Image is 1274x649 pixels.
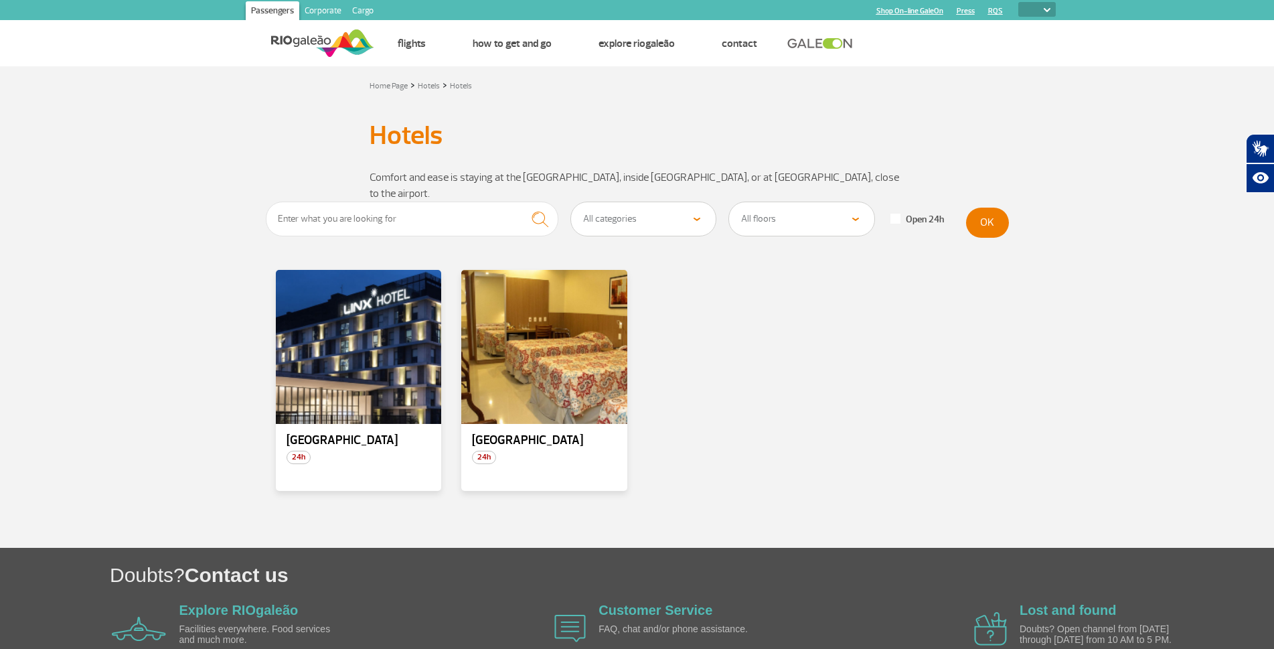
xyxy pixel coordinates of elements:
p: [GEOGRAPHIC_DATA] [472,434,617,447]
a: > [410,77,415,92]
p: Comfort and ease is staying at the [GEOGRAPHIC_DATA], inside [GEOGRAPHIC_DATA], or at [GEOGRAPHIC... [370,169,905,202]
a: Contact [722,37,757,50]
a: > [443,77,447,92]
button: Abrir recursos assistivos. [1246,163,1274,193]
a: Lost and found [1020,603,1116,618]
a: Customer Service [599,603,712,618]
span: 24h [472,451,496,464]
h1: Hotels [370,124,905,147]
span: Contact us [185,564,289,586]
a: Press [957,7,975,15]
a: Hotels [418,81,440,91]
button: OK [966,208,1009,238]
a: Cargo [347,1,379,23]
img: airplane icon [112,617,166,641]
a: Flights [398,37,426,50]
img: airplane icon [974,612,1007,646]
a: Explore RIOgaleão [179,603,299,618]
a: Explore RIOgaleão [599,37,675,50]
p: Facilities everywhere. Food services and much more. [179,624,333,645]
a: RQS [988,7,1003,15]
p: Doubts? Open channel from [DATE] through [DATE] from 10 AM to 5 PM. [1020,624,1174,645]
div: Plugin de acessibilidade da Hand Talk. [1246,134,1274,193]
a: How to get and go [473,37,552,50]
a: Hotels [450,81,472,91]
a: Shop On-line GaleOn [876,7,943,15]
p: FAQ, chat and/or phone assistance. [599,624,752,634]
img: airplane icon [554,615,586,642]
button: Abrir tradutor de língua de sinais. [1246,134,1274,163]
h1: Doubts? [110,561,1274,589]
a: Home Page [370,81,408,91]
label: Open 24h [890,214,944,226]
p: [GEOGRAPHIC_DATA] [287,434,431,447]
a: Passengers [246,1,299,23]
span: 24h [287,451,311,464]
a: Corporate [299,1,347,23]
input: Enter what you are looking for [266,202,559,236]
